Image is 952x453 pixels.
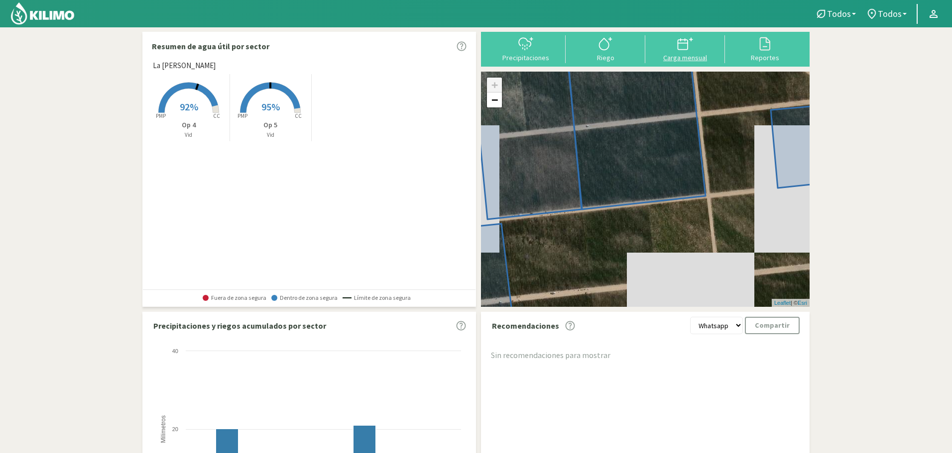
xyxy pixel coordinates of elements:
[153,320,326,332] p: Precipitaciones y riegos acumulados por sector
[148,131,230,139] p: Vid
[486,35,566,62] button: Precipitaciones
[152,40,269,52] p: Resumen de agua útil por sector
[172,348,178,354] text: 40
[648,54,722,61] div: Carga mensual
[878,8,902,19] span: Todos
[725,35,805,62] button: Reportes
[569,54,642,61] div: Riego
[774,300,791,306] a: Leaflet
[156,112,166,119] tspan: PMP
[827,8,851,19] span: Todos
[148,120,230,130] p: Op 4
[566,35,645,62] button: Riego
[238,112,247,119] tspan: PMP
[343,294,411,301] span: Límite de zona segura
[491,349,800,361] div: Sin recomendaciones para mostrar
[798,300,807,306] a: Esri
[203,294,266,301] span: Fuera de zona segura
[271,294,338,301] span: Dentro de zona segura
[492,320,559,332] p: Recomendaciones
[261,100,280,113] span: 95%
[487,92,502,107] a: Zoom out
[772,299,810,307] div: | ©
[295,112,302,119] tspan: CC
[172,426,178,432] text: 20
[180,100,198,113] span: 92%
[489,54,563,61] div: Precipitaciones
[153,60,216,72] span: La [PERSON_NAME]
[487,78,502,92] a: Zoom in
[160,416,167,443] text: Milímetros
[230,131,312,139] p: Vid
[645,35,725,62] button: Carga mensual
[10,1,75,25] img: Kilimo
[728,54,802,61] div: Reportes
[230,120,312,130] p: Op 5
[213,112,220,119] tspan: CC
